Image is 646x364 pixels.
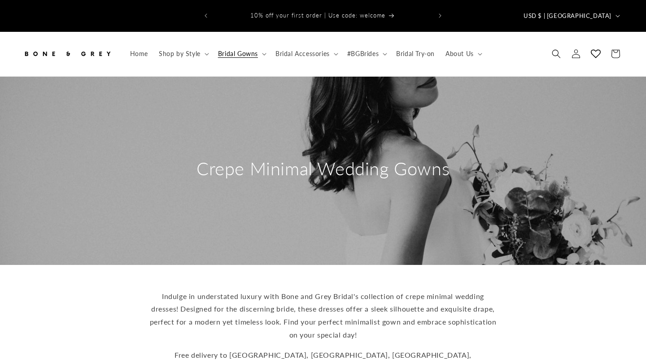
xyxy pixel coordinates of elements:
[159,50,201,58] span: Shop by Style
[250,12,385,19] span: 10% off your first order | Use code: welcome
[347,50,379,58] span: #BGBrides
[430,7,450,24] button: Next announcement
[270,44,342,63] summary: Bridal Accessories
[440,44,486,63] summary: About Us
[153,44,213,63] summary: Shop by Style
[445,50,474,58] span: About Us
[19,41,116,67] a: Bone and Grey Bridal
[218,50,258,58] span: Bridal Gowns
[196,7,216,24] button: Previous announcement
[275,50,330,58] span: Bridal Accessories
[342,44,391,63] summary: #BGBrides
[518,7,624,24] button: USD $ | [GEOGRAPHIC_DATA]
[22,44,112,64] img: Bone and Grey Bridal
[148,290,498,342] p: Indulge in understated luxury with Bone and Grey Bridal's collection of crepe minimal wedding dre...
[396,50,435,58] span: Bridal Try-on
[391,44,440,63] a: Bridal Try-on
[213,44,270,63] summary: Bridal Gowns
[196,157,450,180] h2: Crepe Minimal Wedding Gowns
[546,44,566,64] summary: Search
[130,50,148,58] span: Home
[125,44,153,63] a: Home
[524,12,611,21] span: USD $ | [GEOGRAPHIC_DATA]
